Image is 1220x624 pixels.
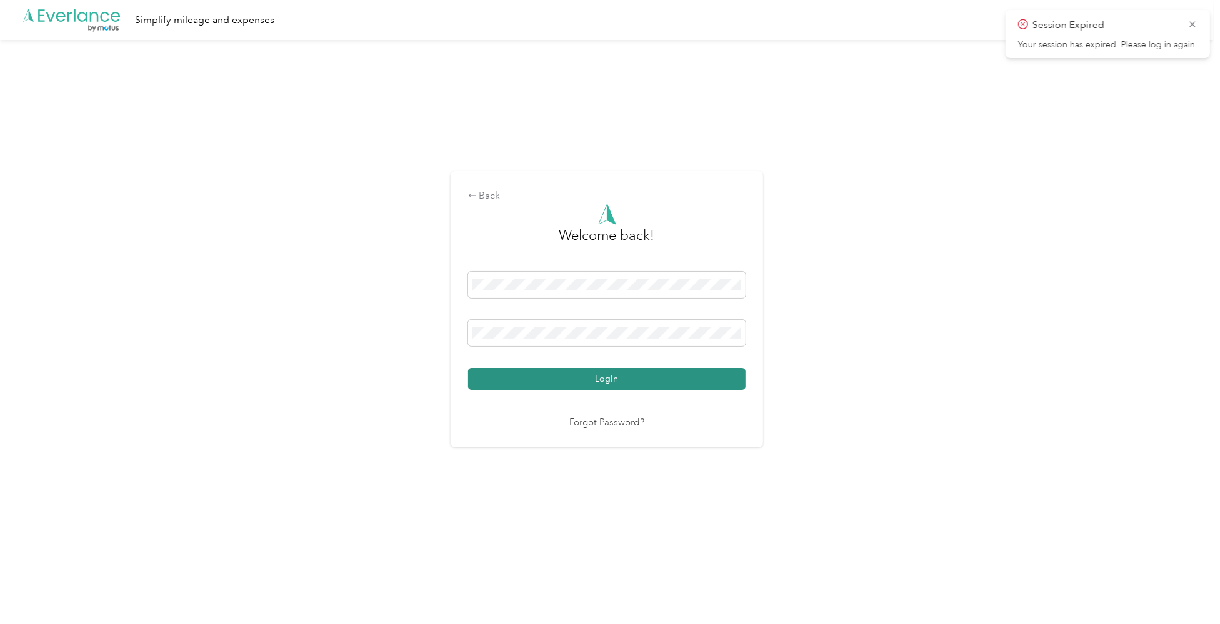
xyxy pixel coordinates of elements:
[559,225,655,259] h3: greeting
[468,189,746,204] div: Back
[135,12,274,28] div: Simplify mileage and expenses
[569,416,644,430] a: Forgot Password?
[1032,17,1179,33] p: Session Expired
[468,368,746,390] button: Login
[1018,39,1197,51] p: Your session has expired. Please log in again.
